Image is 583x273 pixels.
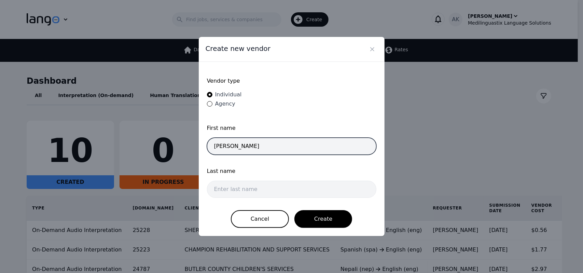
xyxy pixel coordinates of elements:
[231,210,289,228] button: Cancel
[215,100,235,107] span: Agency
[206,44,270,53] span: Create new vendor
[207,138,376,155] input: Enter first name
[207,77,376,85] label: Vendor type
[367,44,378,55] button: Close
[294,210,352,228] button: Create
[207,92,212,97] input: Individual
[207,101,212,107] input: Agency
[215,91,242,98] span: Individual
[207,124,376,132] span: First name
[207,167,376,175] span: Last name
[207,181,376,198] input: Enter last name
